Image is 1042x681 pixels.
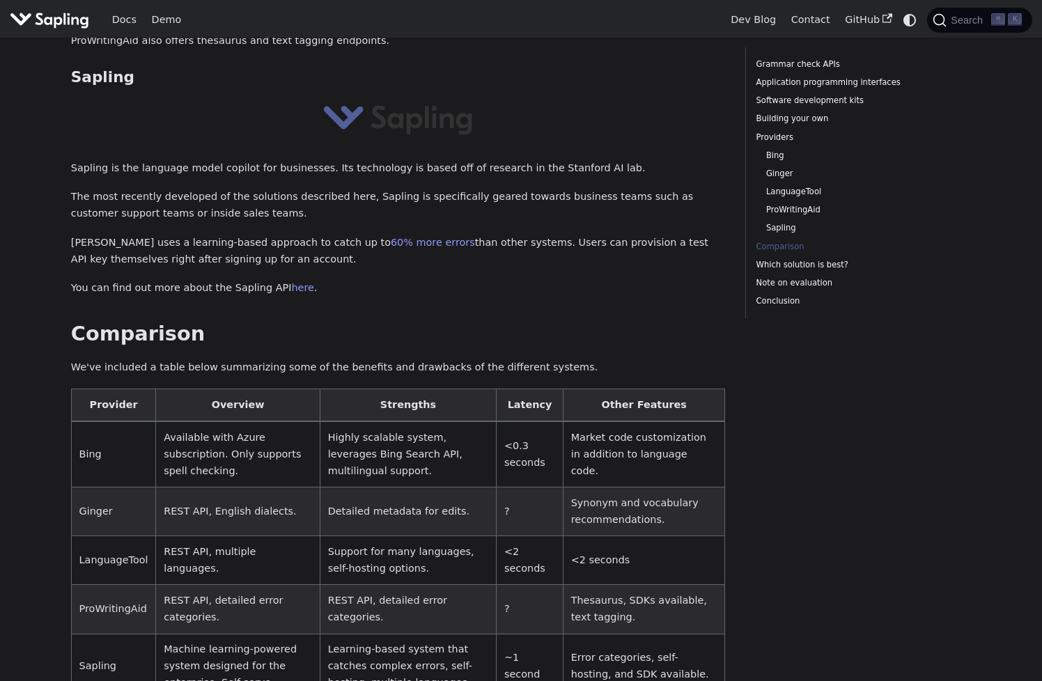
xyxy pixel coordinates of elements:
td: Bing [71,421,156,487]
p: The most recently developed of the solutions described here, Sapling is specifically geared towar... [71,189,726,222]
a: Docs [104,9,144,31]
th: Strengths [320,389,496,421]
a: LanguageTool [766,185,940,198]
td: Ginger [71,487,156,536]
a: Bing [766,149,940,162]
td: Thesaurus, SDKs available, text tagging. [563,585,725,634]
a: Contact [784,9,838,31]
td: <0.3 seconds [497,421,563,487]
td: Synonym and vocabulary recommendations. [563,487,725,536]
kbd: K [1008,13,1022,26]
th: Provider [71,389,156,421]
td: REST API, multiple languages. [156,536,320,585]
a: GitHub [837,9,899,31]
td: ? [497,487,563,536]
a: Dev Blog [723,9,783,31]
td: REST API, English dialects. [156,487,320,536]
a: Software development kits [756,94,945,107]
a: here [291,282,313,293]
a: Sapling.ai [10,10,94,30]
p: We've included a table below summarizing some of the benefits and drawbacks of the different syst... [71,359,726,376]
button: Search (Command+K) [927,8,1032,33]
td: Support for many languages, self-hosting options. [320,536,496,585]
img: Sapling.ai [10,10,89,30]
th: Other Features [563,389,725,421]
td: LanguageTool [71,536,156,585]
a: Building your own [756,112,945,125]
a: Note on evaluation [756,276,945,290]
p: You can find out more about the Sapling API . [71,280,726,297]
td: Detailed metadata for edits. [320,487,496,536]
td: Available with Azure subscription. Only supports spell checking. [156,421,320,487]
button: Switch between dark and light mode (currently system mode) [900,10,920,30]
td: ProWritingAid [71,585,156,634]
th: Overview [156,389,320,421]
a: Which solution is best? [756,258,945,272]
a: Providers [756,131,945,144]
a: ProWritingAid [766,203,940,217]
td: Highly scalable system, leverages Bing Search API, multilingual support. [320,421,496,487]
td: <2 seconds [497,536,563,585]
h3: Sapling [71,68,726,87]
a: Sapling [766,221,940,235]
td: Market code customization in addition to language code. [563,421,725,487]
a: Application programming interfaces [756,76,945,89]
a: 60% more errors [391,237,475,248]
span: Search [947,15,991,26]
h2: Comparison [71,322,726,347]
td: <2 seconds [563,536,725,585]
td: REST API, detailed error categories. [156,585,320,634]
kbd: ⌘ [991,13,1005,26]
a: Demo [144,9,189,31]
img: Sapling [322,100,474,138]
p: Sapling is the language model copilot for businesses. Its technology is based off of research in ... [71,160,726,177]
th: Latency [497,389,563,421]
p: [PERSON_NAME] uses a learning-based approach to catch up to than other systems. Users can provisi... [71,235,726,268]
a: Ginger [766,167,940,180]
a: Grammar check APIs [756,58,945,71]
td: REST API, detailed error categories. [320,585,496,634]
td: ? [497,585,563,634]
a: Conclusion [756,295,945,308]
a: Comparison [756,240,945,253]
